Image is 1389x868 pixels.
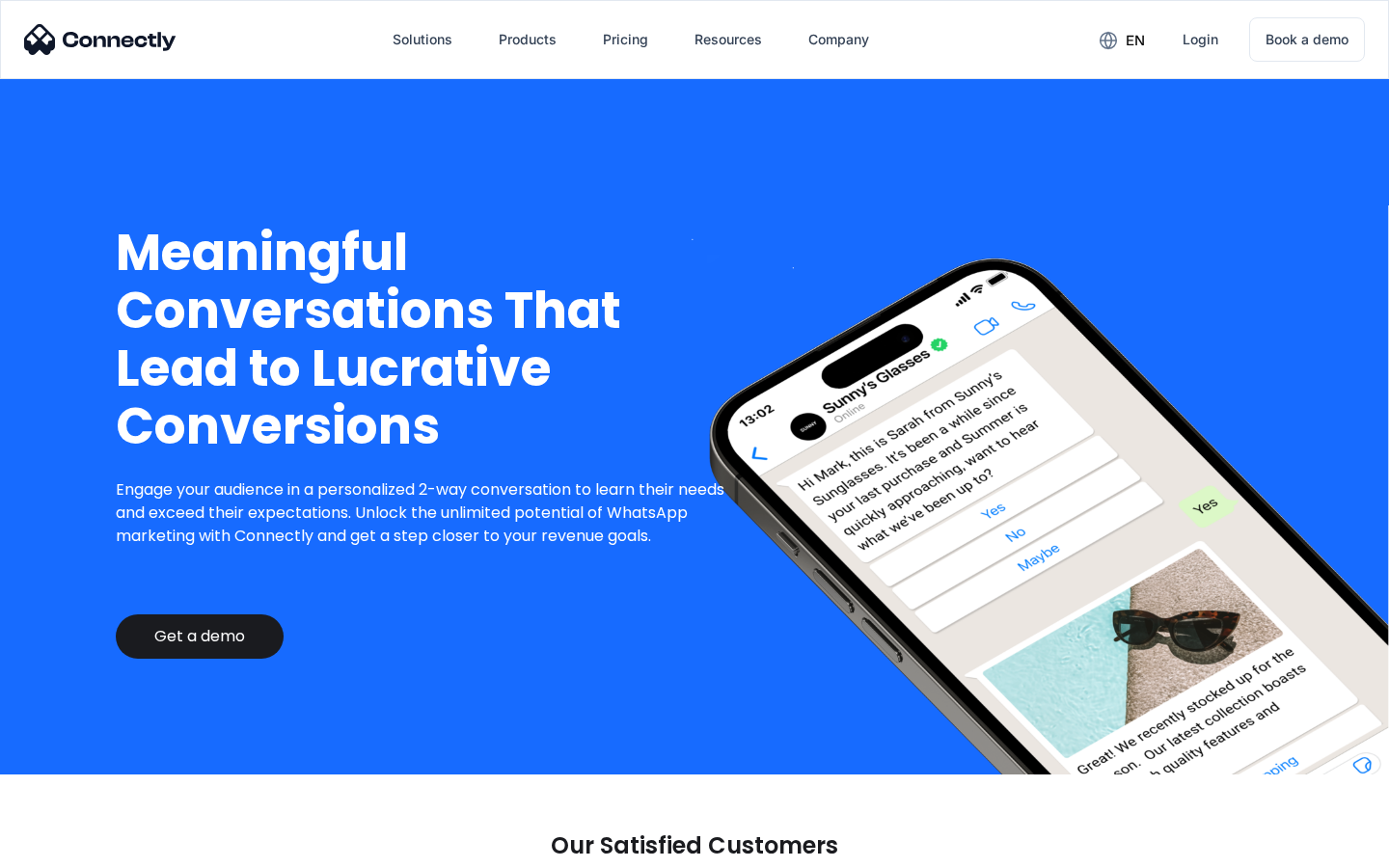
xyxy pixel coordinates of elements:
p: Our Satisfied Customers [551,832,838,859]
div: Login [1183,26,1218,53]
h1: Meaningful Conversations That Lead to Lucrative Conversions [116,224,740,455]
a: Get a demo [116,614,284,659]
img: Connectly Logo [24,24,177,55]
div: Company [808,26,869,53]
p: Engage your audience in a personalized 2-way conversation to learn their needs and exceed their e... [116,478,740,548]
a: Pricing [587,16,664,63]
aside: Language selected: English [19,834,116,861]
div: Get a demo [154,627,245,646]
ul: Language list [39,834,116,861]
a: Login [1167,16,1234,63]
div: en [1126,27,1145,54]
a: Book a demo [1249,17,1365,62]
div: Solutions [393,26,452,53]
div: Products [499,26,557,53]
div: Resources [694,26,762,53]
div: Pricing [603,26,648,53]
